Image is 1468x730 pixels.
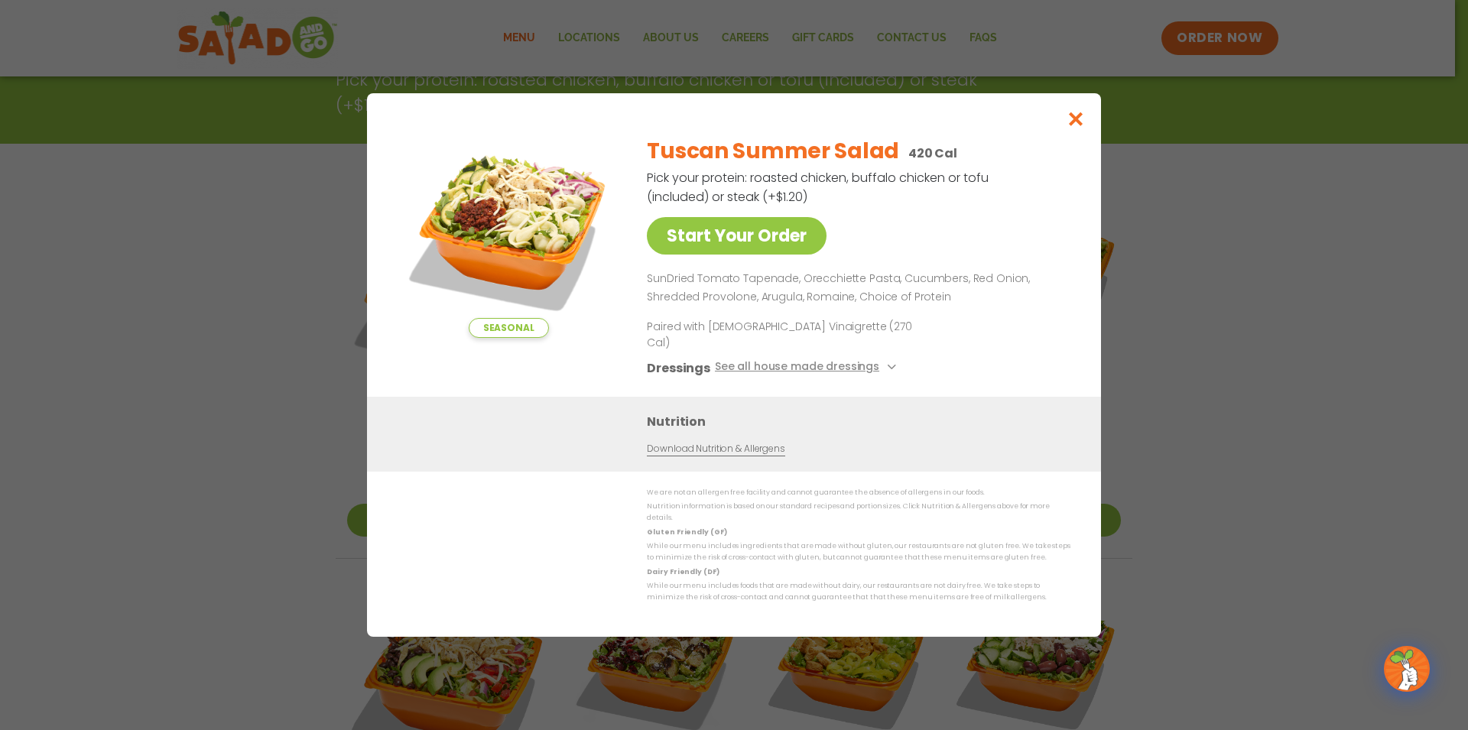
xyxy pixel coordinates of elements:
h3: Nutrition [647,412,1078,431]
a: Download Nutrition & Allergens [647,442,784,456]
a: Start Your Order [647,217,827,255]
strong: Dairy Friendly (DF) [647,567,719,576]
button: Close modal [1051,93,1101,144]
p: Pick your protein: roasted chicken, buffalo chicken or tofu (included) or steak (+$1.20) [647,168,991,206]
p: 420 Cal [908,144,957,163]
h3: Dressings [647,359,710,378]
p: While our menu includes foods that are made without dairy, our restaurants are not dairy free. We... [647,580,1070,604]
img: wpChatIcon [1385,647,1428,690]
span: Seasonal [469,318,549,338]
h2: Tuscan Summer Salad [647,135,899,167]
p: We are not an allergen free facility and cannot guarantee the absence of allergens in our foods. [647,487,1070,498]
button: See all house made dressings [715,359,901,378]
p: SunDried Tomato Tapenade, Orecchiette Pasta, Cucumbers, Red Onion, Shredded Provolone, Arugula, R... [647,270,1064,307]
p: Paired with [DEMOGRAPHIC_DATA] Vinaigrette (270 Cal) [647,319,930,351]
strong: Gluten Friendly (GF) [647,527,726,537]
p: Nutrition information is based on our standard recipes and portion sizes. Click Nutrition & Aller... [647,501,1070,524]
img: Featured product photo for Tuscan Summer Salad [401,124,615,338]
p: While our menu includes ingredients that are made without gluten, our restaurants are not gluten ... [647,540,1070,564]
